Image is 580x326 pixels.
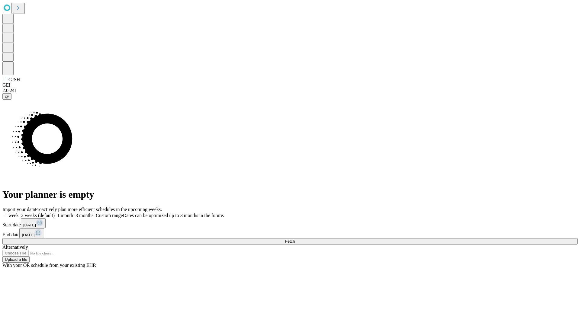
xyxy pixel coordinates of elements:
span: Dates can be optimized up to 3 months in the future. [123,213,224,218]
span: GJSH [8,77,20,82]
span: With your OR schedule from your existing EHR [2,263,96,268]
span: 1 month [57,213,73,218]
div: End date [2,228,578,238]
span: Custom range [96,213,123,218]
span: Fetch [285,239,295,244]
button: [DATE] [21,218,46,228]
button: Fetch [2,238,578,245]
button: Upload a file [2,256,30,263]
div: 2.0.241 [2,88,578,93]
button: [DATE] [19,228,44,238]
span: 2 weeks (default) [21,213,55,218]
button: @ [2,93,11,100]
span: 3 months [76,213,93,218]
div: Start date [2,218,578,228]
div: GEI [2,82,578,88]
span: Proactively plan more efficient schedules in the upcoming weeks. [35,207,162,212]
span: [DATE] [23,223,36,227]
span: 1 week [5,213,19,218]
span: Alternatively [2,245,28,250]
span: @ [5,94,9,99]
h1: Your planner is empty [2,189,578,200]
span: Import your data [2,207,35,212]
span: [DATE] [22,233,34,237]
